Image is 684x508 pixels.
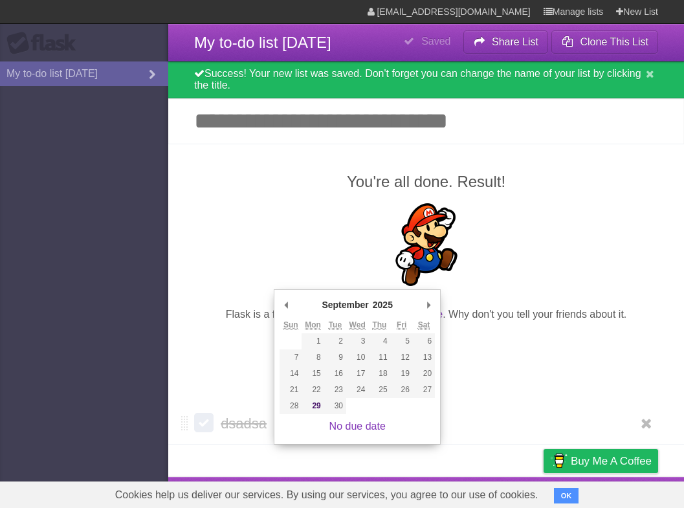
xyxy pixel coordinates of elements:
[324,398,346,414] button: 30
[421,36,450,47] b: Saved
[302,366,324,382] button: 15
[368,382,390,398] button: 25
[554,488,579,503] button: OK
[280,349,302,366] button: 7
[550,450,568,472] img: Buy me a coffee
[372,320,386,330] abbr: Thursday
[413,349,435,366] button: 13
[280,398,302,414] button: 28
[168,61,684,98] div: Success! Your new list was saved. Don't forget you can change the name of your list by clicking t...
[422,295,435,315] button: Next Month
[280,295,292,315] button: Previous Month
[324,349,346,366] button: 9
[346,382,368,398] button: 24
[194,170,658,193] h2: You're all done. Result!
[6,32,84,55] div: Flask
[413,333,435,349] button: 6
[368,366,390,382] button: 18
[329,421,386,432] a: No due date
[302,398,324,414] button: 29
[346,333,368,349] button: 3
[324,382,346,398] button: 23
[194,413,214,432] label: Done
[320,295,370,315] div: September
[551,30,658,54] button: Clone This List
[391,349,413,366] button: 12
[280,382,302,398] button: 21
[492,36,538,47] b: Share List
[483,480,511,505] a: Terms
[368,333,390,349] button: 4
[194,34,331,51] span: My to-do list [DATE]
[302,333,324,349] button: 1
[418,320,430,330] abbr: Saturday
[385,203,468,286] img: Super Mario
[371,480,399,505] a: About
[368,349,390,366] button: 11
[391,366,413,382] button: 19
[571,450,652,472] span: Buy me a coffee
[280,366,302,382] button: 14
[302,382,324,398] button: 22
[346,366,368,382] button: 17
[577,480,658,505] a: Suggest a feature
[349,320,366,330] abbr: Wednesday
[194,307,658,322] p: Flask is a free service created by . Why don't you tell your friends about it.
[580,36,648,47] b: Clone This List
[391,333,413,349] button: 5
[324,366,346,382] button: 16
[527,480,560,505] a: Privacy
[413,366,435,382] button: 20
[346,349,368,366] button: 10
[283,320,298,330] abbr: Sunday
[324,333,346,349] button: 2
[371,295,395,315] div: 2025
[413,382,435,398] button: 27
[414,480,467,505] a: Developers
[544,449,658,473] a: Buy me a coffee
[329,320,342,330] abbr: Tuesday
[397,320,406,330] abbr: Friday
[102,482,551,508] span: Cookies help us deliver our services. By using our services, you agree to our use of cookies.
[221,415,270,432] span: dsadsa
[391,382,413,398] button: 26
[305,320,321,330] abbr: Monday
[302,349,324,366] button: 8
[463,30,549,54] button: Share List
